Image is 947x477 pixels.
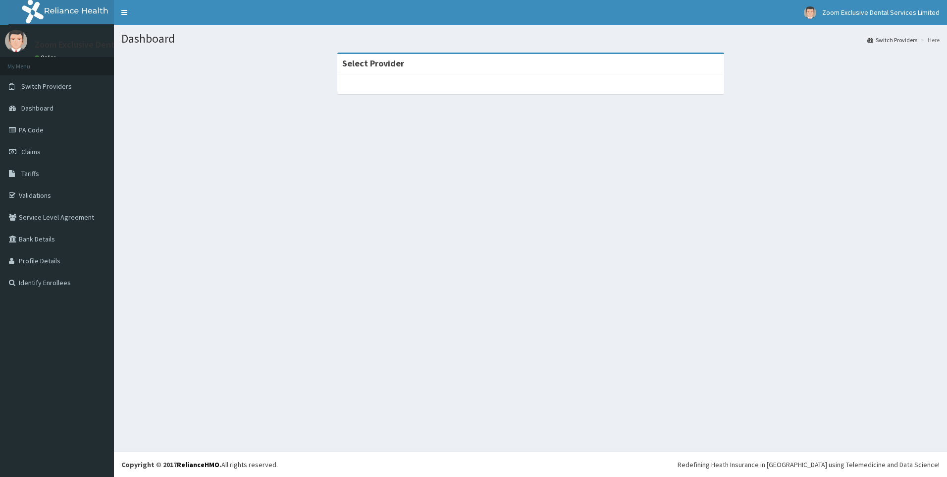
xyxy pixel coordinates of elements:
[5,30,27,52] img: User Image
[21,82,72,91] span: Switch Providers
[822,8,940,17] span: Zoom Exclusive Dental Services Limited
[121,32,940,45] h1: Dashboard
[21,104,53,113] span: Dashboard
[35,54,58,61] a: Online
[121,460,221,469] strong: Copyright © 2017 .
[918,36,940,44] li: Here
[35,40,188,49] p: Zoom Exclusive Dental Services Limited
[678,460,940,470] div: Redefining Heath Insurance in [GEOGRAPHIC_DATA] using Telemedicine and Data Science!
[804,6,816,19] img: User Image
[114,452,947,477] footer: All rights reserved.
[21,169,39,178] span: Tariffs
[21,147,41,156] span: Claims
[177,460,219,469] a: RelianceHMO
[867,36,917,44] a: Switch Providers
[342,58,404,69] strong: Select Provider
